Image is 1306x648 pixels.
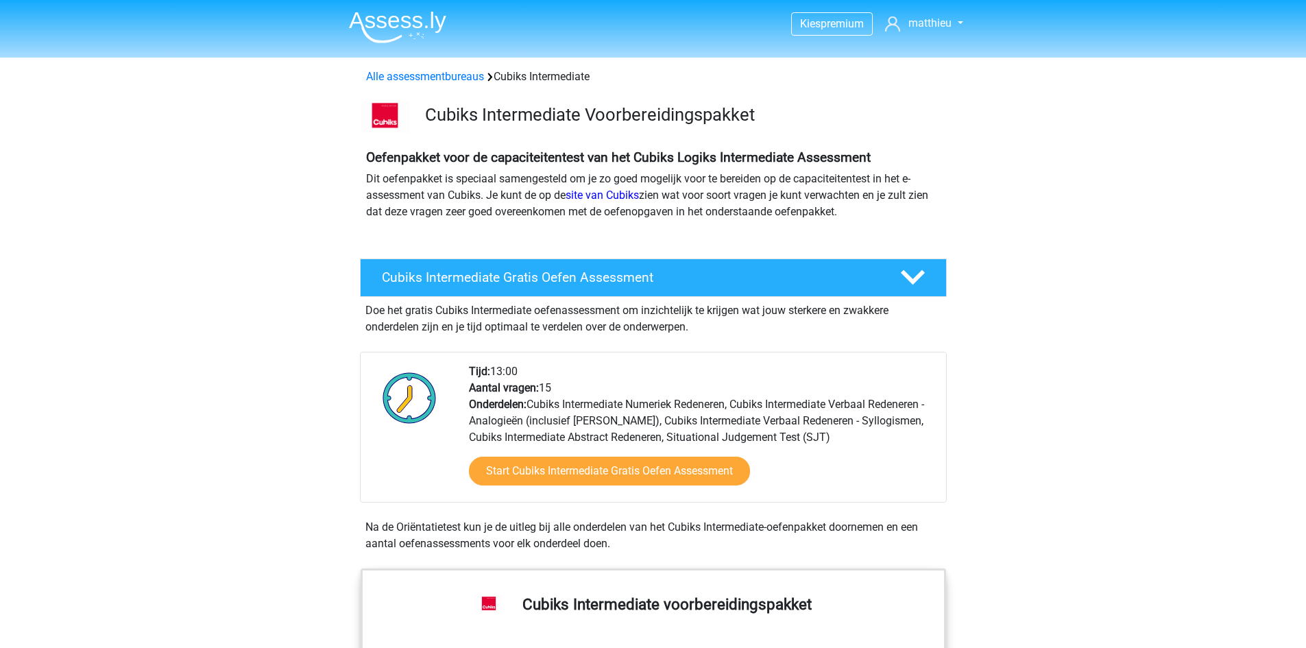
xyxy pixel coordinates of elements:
img: Assessly [349,11,446,43]
span: Kies [800,17,821,30]
a: site van Cubiks [566,189,639,202]
a: matthieu [880,15,968,32]
div: Cubiks Intermediate [361,69,946,85]
div: Doe het gratis Cubiks Intermediate oefenassessment om inzichtelijk te krijgen wat jouw sterkere e... [360,297,947,335]
h3: Cubiks Intermediate Voorbereidingspakket [425,104,936,125]
div: Na de Oriëntatietest kun je de uitleg bij alle onderdelen van het Cubiks Intermediate-oefenpakket... [360,519,947,552]
img: logo-cubiks-300x193.png [361,101,409,133]
span: matthieu [908,16,952,29]
h4: Cubiks Intermediate Gratis Oefen Assessment [382,269,878,285]
b: Oefenpakket voor de capaciteitentest van het Cubiks Logiks Intermediate Assessment [366,149,871,165]
b: Onderdelen: [469,398,527,411]
div: 13:00 15 Cubiks Intermediate Numeriek Redeneren, Cubiks Intermediate Verbaal Redeneren - Analogie... [459,363,945,502]
img: Klok [375,363,444,432]
b: Tijd: [469,365,490,378]
a: Alle assessmentbureaus [366,70,484,83]
span: premium [821,17,864,30]
a: Cubiks Intermediate Gratis Oefen Assessment [354,259,952,297]
a: Start Cubiks Intermediate Gratis Oefen Assessment [469,457,750,485]
b: Aantal vragen: [469,381,539,394]
a: Kiespremium [792,14,872,33]
p: Dit oefenpakket is speciaal samengesteld om je zo goed mogelijk voor te bereiden op de capaciteit... [366,171,941,220]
